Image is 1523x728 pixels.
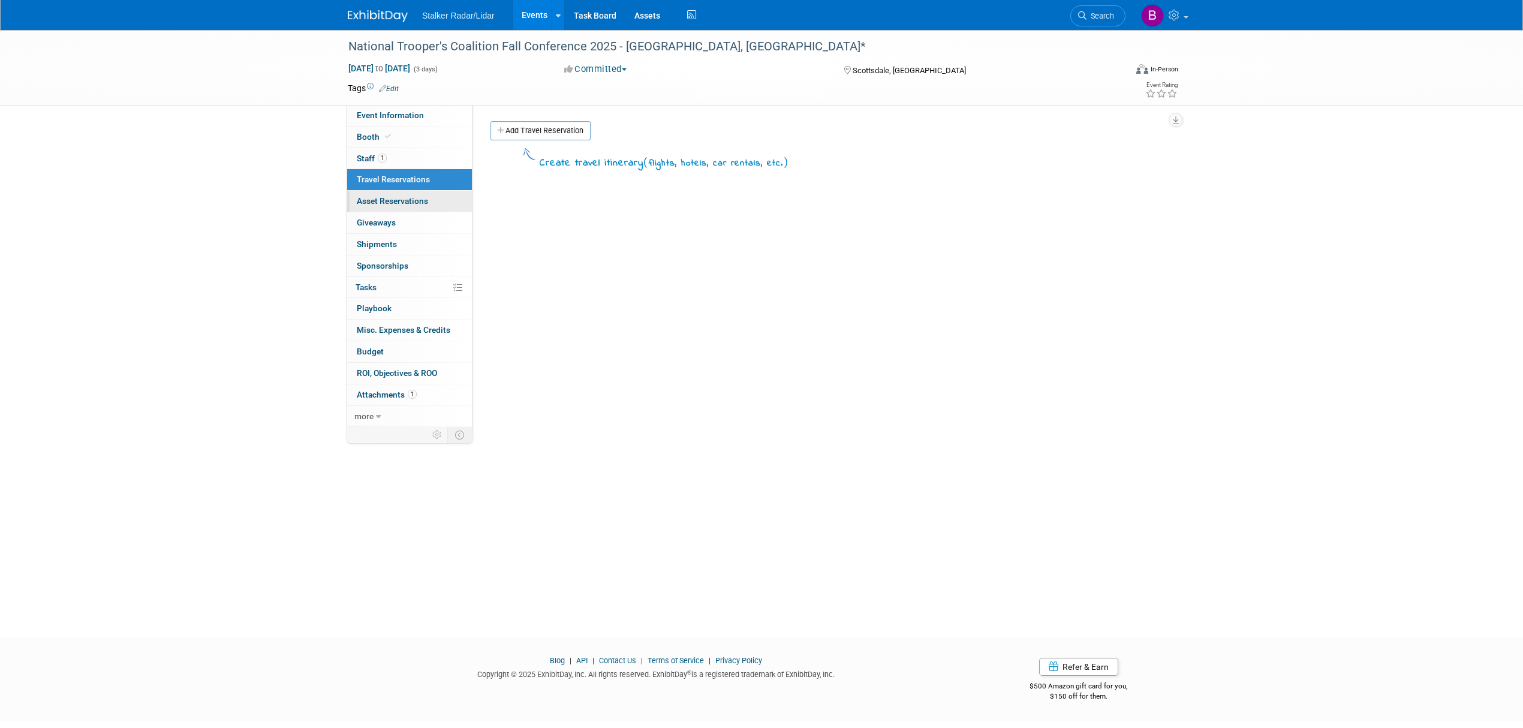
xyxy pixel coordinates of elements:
div: Create travel itinerary [540,155,788,171]
img: Format-Inperson.png [1136,64,1148,74]
span: Booth [357,132,393,142]
a: Attachments1 [347,384,472,405]
td: Personalize Event Tab Strip [427,427,448,443]
a: ROI, Objectives & ROO [347,363,472,384]
span: | [567,656,574,665]
span: | [638,656,646,665]
span: Misc. Expenses & Credits [357,325,450,335]
div: $150 off for them. [982,691,1176,702]
span: Asset Reservations [357,196,428,206]
a: Shipments [347,234,472,255]
a: Tasks [347,277,472,298]
a: more [347,406,472,427]
span: 1 [408,390,417,399]
img: ExhibitDay [348,10,408,22]
div: Event Format [1055,62,1178,80]
a: Asset Reservations [347,191,472,212]
span: Sponsorships [357,261,408,270]
span: [DATE] [DATE] [348,63,411,74]
sup: ® [687,669,691,676]
span: Scottsdale, [GEOGRAPHIC_DATA] [853,66,966,75]
a: Edit [379,85,399,93]
span: Search [1086,11,1114,20]
a: Budget [347,341,472,362]
a: Blog [550,656,565,665]
span: Travel Reservations [357,175,430,184]
span: Stalker Radar/Lidar [422,11,495,20]
button: Committed [560,63,631,76]
div: In-Person [1150,65,1178,74]
a: Giveaways [347,212,472,233]
span: (3 days) [413,65,438,73]
span: Shipments [357,239,397,249]
a: Sponsorships [347,255,472,276]
span: Budget [357,347,384,356]
div: $500 Amazon gift card for you, [982,673,1176,701]
td: Tags [348,82,399,94]
a: Privacy Policy [715,656,762,665]
a: Booth [347,127,472,148]
a: Search [1070,5,1125,26]
span: Attachments [357,390,417,399]
span: | [589,656,597,665]
span: to [374,64,385,73]
a: Contact Us [599,656,636,665]
a: Travel Reservations [347,169,472,190]
a: API [576,656,588,665]
div: National Trooper's Coalition Fall Conference 2025 - [GEOGRAPHIC_DATA], [GEOGRAPHIC_DATA]* [344,36,1107,58]
img: Brooke Journet [1141,4,1164,27]
span: Staff [357,154,387,163]
a: Refer & Earn [1039,658,1118,676]
span: ( [643,156,649,168]
span: ) [783,156,788,168]
a: Staff1 [347,148,472,169]
span: flights, hotels, car rentals, etc. [649,157,783,170]
span: Event Information [357,110,424,120]
a: Misc. Expenses & Credits [347,320,472,341]
span: ROI, Objectives & ROO [357,368,437,378]
span: Giveaways [357,218,396,227]
a: Event Information [347,105,472,126]
span: Tasks [356,282,377,292]
span: | [706,656,714,665]
a: Playbook [347,298,472,319]
div: Copyright © 2025 ExhibitDay, Inc. All rights reserved. ExhibitDay is a registered trademark of Ex... [348,666,964,680]
td: Toggle Event Tabs [448,427,472,443]
i: Booth reservation complete [385,133,391,140]
span: more [354,411,374,421]
span: 1 [378,154,387,163]
a: Terms of Service [648,656,704,665]
span: Playbook [357,303,392,313]
div: Event Rating [1145,82,1178,88]
a: Add Travel Reservation [490,121,591,140]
